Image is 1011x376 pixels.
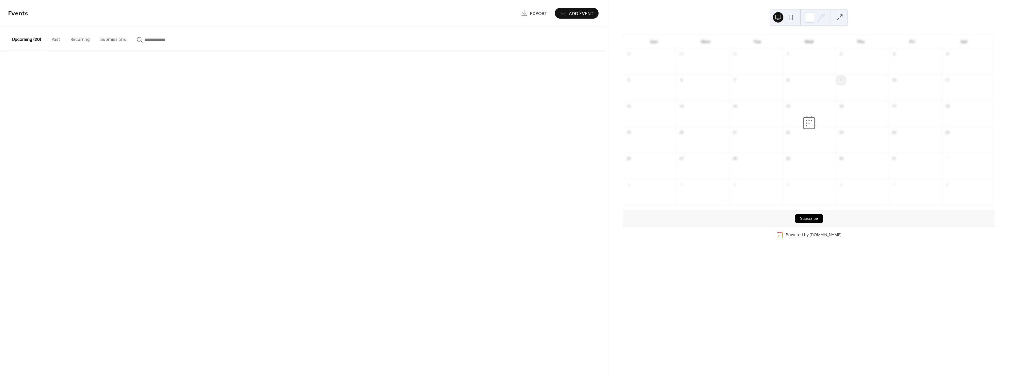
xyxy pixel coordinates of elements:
[810,232,842,237] a: [DOMAIN_NAME]
[944,155,951,162] div: 1
[731,103,738,110] div: 14
[784,77,792,84] div: 8
[944,51,951,58] div: 4
[838,181,845,188] div: 6
[678,77,685,84] div: 6
[838,129,845,136] div: 23
[731,155,738,162] div: 28
[891,181,898,188] div: 7
[887,35,938,48] div: Fri
[678,51,685,58] div: 29
[625,129,632,136] div: 19
[944,129,951,136] div: 25
[625,77,632,84] div: 5
[835,35,886,48] div: Thu
[625,51,632,58] div: 28
[731,129,738,136] div: 21
[784,181,792,188] div: 5
[46,26,65,50] button: Past
[625,103,632,110] div: 12
[944,77,951,84] div: 11
[8,7,28,20] span: Events
[7,26,46,50] button: Upcoming (20)
[784,155,792,162] div: 29
[678,129,685,136] div: 20
[678,155,685,162] div: 27
[784,129,792,136] div: 22
[795,214,823,223] button: Subscribe
[625,155,632,162] div: 26
[891,129,898,136] div: 24
[731,35,783,48] div: Tue
[65,26,95,50] button: Recurring
[891,103,898,110] div: 17
[944,103,951,110] div: 18
[680,35,731,48] div: Mon
[786,232,842,237] div: Powered by
[891,155,898,162] div: 31
[783,35,835,48] div: Wed
[530,10,547,17] span: Export
[838,77,845,84] div: 9
[95,26,131,50] button: Submissions
[838,155,845,162] div: 30
[678,103,685,110] div: 13
[628,35,680,48] div: Sun
[838,51,845,58] div: 2
[838,103,845,110] div: 16
[784,103,792,110] div: 15
[516,8,552,19] a: Export
[569,10,594,17] span: Add Event
[731,181,738,188] div: 4
[938,35,990,48] div: Sat
[784,51,792,58] div: 1
[944,181,951,188] div: 8
[891,77,898,84] div: 10
[555,8,599,19] button: Add Event
[891,51,898,58] div: 3
[731,77,738,84] div: 7
[625,181,632,188] div: 2
[678,181,685,188] div: 3
[731,51,738,58] div: 30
